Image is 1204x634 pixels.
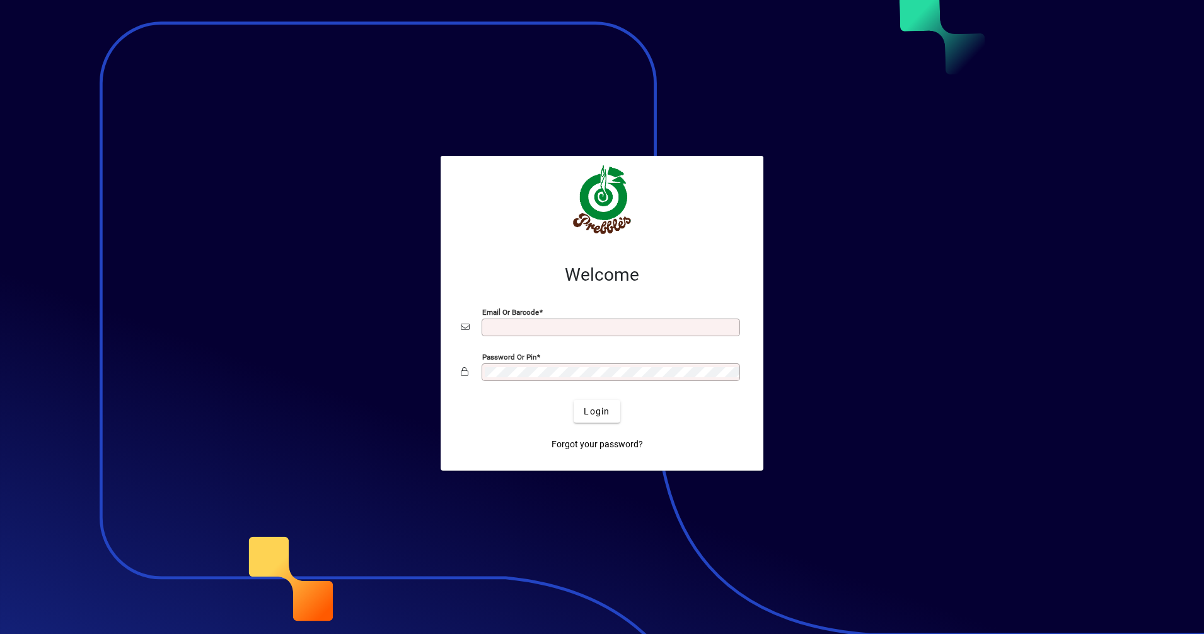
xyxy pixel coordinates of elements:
span: Forgot your password? [552,438,643,451]
span: Login [584,405,610,418]
h2: Welcome [461,264,743,286]
button: Login [574,400,620,423]
mat-label: Email or Barcode [482,308,539,317]
a: Forgot your password? [547,433,648,455]
mat-label: Password or Pin [482,353,536,361]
